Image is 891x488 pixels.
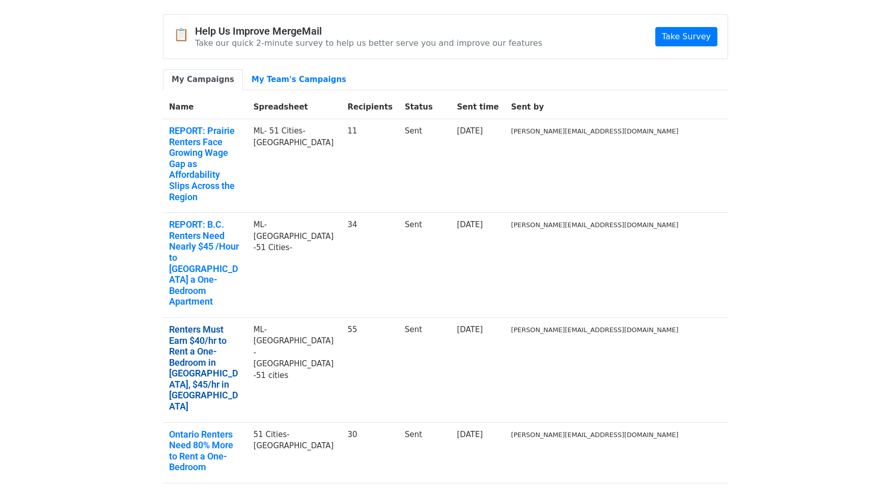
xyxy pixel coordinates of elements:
[341,317,399,422] td: 55
[840,439,891,488] iframe: Chat Widget
[341,422,399,483] td: 30
[399,213,451,318] td: Sent
[163,95,247,119] th: Name
[169,219,241,307] a: REPORT: B.C. Renters Need Nearly $45 /Hour to [GEOGRAPHIC_DATA] a One-Bedroom Apartment
[163,69,243,90] a: My Campaigns
[457,126,483,135] a: [DATE]
[341,95,399,119] th: Recipients
[511,221,679,229] small: [PERSON_NAME][EMAIL_ADDRESS][DOMAIN_NAME]
[247,119,342,213] td: ML- 51 Cities-[GEOGRAPHIC_DATA]
[341,213,399,318] td: 34
[457,430,483,439] a: [DATE]
[457,220,483,229] a: [DATE]
[399,422,451,483] td: Sent
[511,326,679,334] small: [PERSON_NAME][EMAIL_ADDRESS][DOMAIN_NAME]
[451,95,505,119] th: Sent time
[169,429,241,473] a: Ontario Renters Need 80% More to Rent a One-Bedroom
[399,119,451,213] td: Sent
[169,324,241,412] a: Renters Must Earn $40/hr to Rent a One-Bedroom in [GEOGRAPHIC_DATA], $45/hr in [GEOGRAPHIC_DATA]
[247,95,342,119] th: Spreadsheet
[195,25,542,37] h4: Help Us Improve MergeMail
[505,95,685,119] th: Sent by
[399,95,451,119] th: Status
[399,317,451,422] td: Sent
[655,27,717,46] a: Take Survey
[247,422,342,483] td: 51 Cities-[GEOGRAPHIC_DATA]
[174,28,195,42] span: 📋
[341,119,399,213] td: 11
[195,38,542,48] p: Take our quick 2-minute survey to help us better serve you and improve our features
[169,125,241,202] a: REPORT: Prairie Renters Face Growing Wage Gap as Affordability Slips Across the Region
[511,431,679,439] small: [PERSON_NAME][EMAIL_ADDRESS][DOMAIN_NAME]
[247,317,342,422] td: ML-[GEOGRAPHIC_DATA]-[GEOGRAPHIC_DATA]-51 cities
[243,69,355,90] a: My Team's Campaigns
[457,325,483,334] a: [DATE]
[247,213,342,318] td: ML-[GEOGRAPHIC_DATA]-51 Cities-
[511,127,679,135] small: [PERSON_NAME][EMAIL_ADDRESS][DOMAIN_NAME]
